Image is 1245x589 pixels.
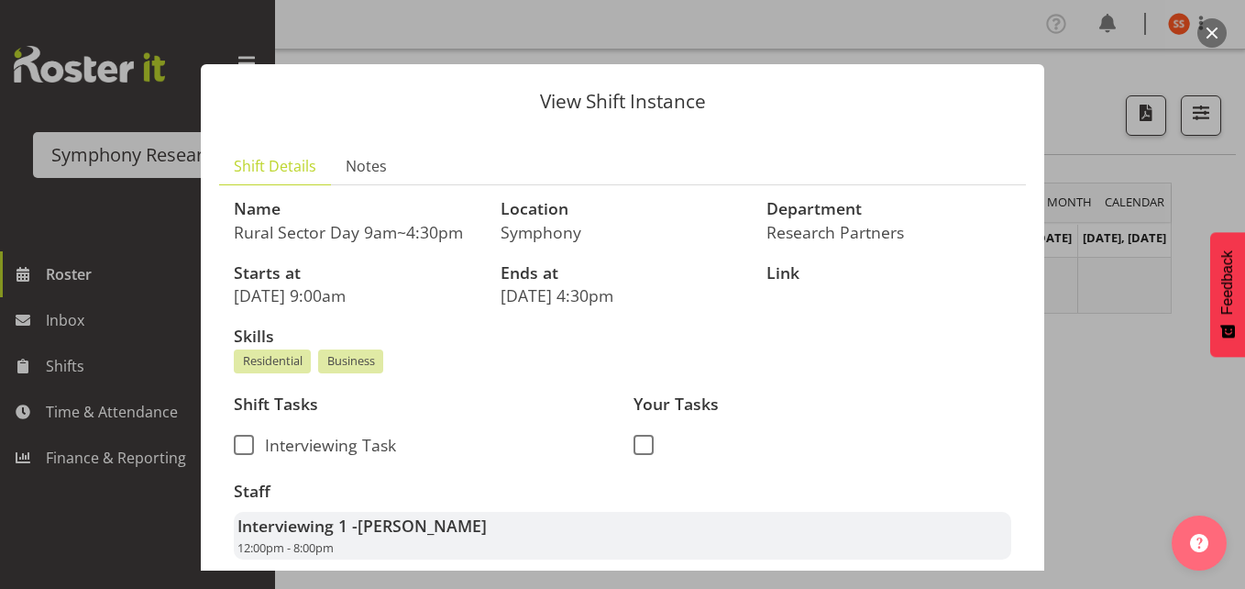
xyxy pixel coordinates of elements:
h3: Staff [234,483,1011,501]
span: [PERSON_NAME] [358,515,487,537]
h3: Name [234,200,479,218]
span: Business [327,352,375,370]
h3: Location [501,200,745,218]
p: View Shift Instance [219,92,1026,111]
button: Feedback - Show survey [1210,232,1245,357]
h3: Shift Tasks [234,395,611,414]
h3: Link [766,264,1011,283]
h3: Starts at [234,264,479,283]
h3: Skills [234,328,1011,346]
p: Research Partners [766,222,1011,242]
span: 12:00pm - 8:00pm [237,539,334,556]
span: Residential [243,352,303,370]
span: Shift Details [234,155,316,177]
p: [DATE] 4:30pm [501,285,745,306]
p: Symphony [501,222,745,242]
span: Notes [346,155,387,177]
img: help-xxl-2.png [1190,534,1208,552]
h3: Ends at [501,264,745,283]
span: Interviewing Task [254,435,396,455]
p: [DATE] 9:00am [234,285,479,306]
p: Rural Sector Day 9am~4:30pm [234,222,479,242]
span: Feedback [1219,250,1236,315]
h3: Your Tasks [634,395,1011,414]
strong: Interviewing 1 - [237,515,487,537]
h3: Department [766,200,1011,218]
